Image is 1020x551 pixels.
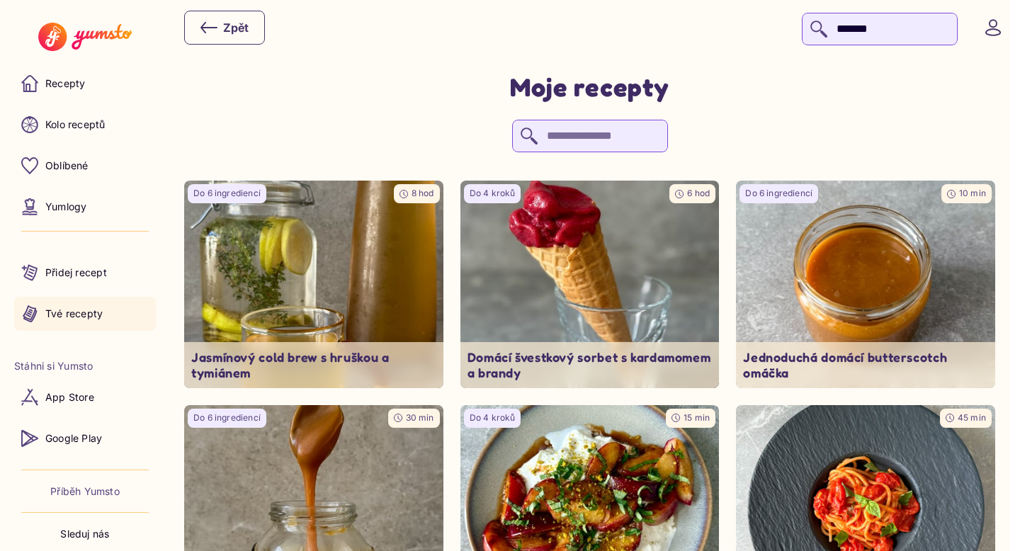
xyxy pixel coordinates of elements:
p: App Store [45,390,94,404]
p: Google Play [45,431,102,445]
p: Domácí švestkový sorbet s kardamomem a brandy [467,349,713,381]
p: Do 6 ingrediencí [745,188,812,200]
span: 30 min [406,412,434,423]
span: 10 min [959,188,986,198]
p: Přidej recept [45,266,107,280]
p: Recepty [45,76,85,91]
p: Sleduj nás [60,527,109,541]
a: Recepty [14,67,156,101]
img: undefined [460,181,720,388]
div: Zpět [200,19,249,36]
img: undefined [736,181,995,388]
h1: Moje recepty [510,71,669,103]
a: Yumlogy [14,190,156,224]
a: undefinedDo 6 ingrediencí10 minJednoduchá domácí butterscotch omáčka [736,181,995,388]
a: Tvé recepty [14,297,156,331]
p: Yumlogy [45,200,86,214]
p: Jasmínový cold brew s hruškou a tymiánem [191,349,436,381]
span: 45 min [958,412,986,423]
img: undefined [184,181,443,388]
a: App Store [14,380,156,414]
span: 6 hod [687,188,710,198]
a: Oblíbené [14,149,156,183]
a: undefinedDo 4 kroků6 hodDomácí švestkový sorbet s kardamomem a brandy [460,181,720,388]
a: Kolo receptů [14,108,156,142]
a: Příběh Yumsto [50,484,120,499]
a: Přidej recept [14,256,156,290]
a: Google Play [14,421,156,455]
span: 15 min [684,412,710,423]
p: Kolo receptů [45,118,106,132]
li: Stáhni si Yumsto [14,359,156,373]
p: Oblíbené [45,159,89,173]
img: Yumsto logo [38,23,131,51]
p: Do 6 ingrediencí [193,188,261,200]
p: Do 4 kroků [470,412,516,424]
p: Do 6 ingrediencí [193,412,261,424]
p: Jednoduchá domácí butterscotch omáčka [743,349,988,381]
p: Do 4 kroků [470,188,516,200]
button: Zpět [184,11,265,45]
span: 8 hod [412,188,434,198]
p: Tvé recepty [45,307,103,321]
a: undefinedDo 6 ingrediencí8 hodJasmínový cold brew s hruškou a tymiánem [184,181,443,388]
